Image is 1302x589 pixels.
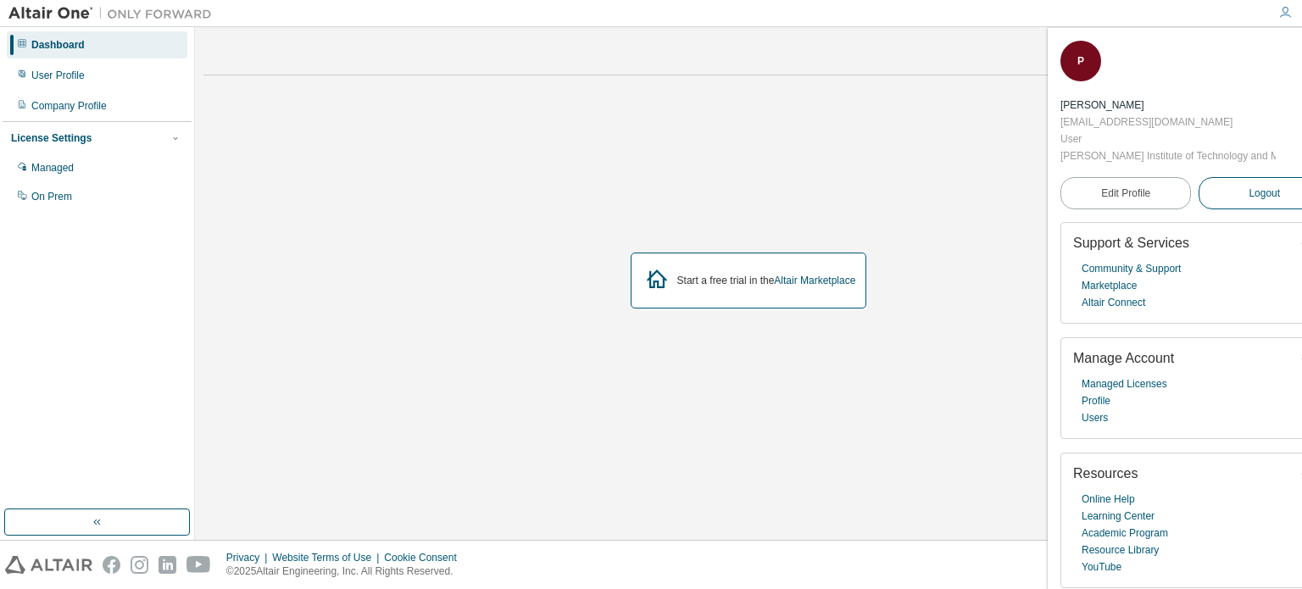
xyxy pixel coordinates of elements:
[226,551,272,564] div: Privacy
[8,5,220,22] img: Altair One
[1082,491,1135,508] a: Online Help
[1082,558,1121,575] a: YouTube
[1060,147,1276,164] div: [PERSON_NAME] Institute of Technology and Management
[31,161,74,175] div: Managed
[1082,375,1167,392] a: Managed Licenses
[272,551,384,564] div: Website Terms of Use
[1082,542,1159,558] a: Resource Library
[5,556,92,574] img: altair_logo.svg
[1249,185,1280,202] span: Logout
[1060,131,1276,147] div: User
[131,556,148,574] img: instagram.svg
[31,69,85,82] div: User Profile
[1082,277,1137,294] a: Marketplace
[1073,351,1174,365] span: Manage Account
[1073,466,1138,481] span: Resources
[1060,177,1191,209] a: Edit Profile
[1082,294,1145,311] a: Altair Connect
[1082,409,1108,426] a: Users
[1101,186,1150,200] span: Edit Profile
[1082,525,1168,542] a: Academic Program
[159,556,176,574] img: linkedin.svg
[1082,260,1181,277] a: Community & Support
[1077,55,1084,67] span: P
[186,556,211,574] img: youtube.svg
[103,556,120,574] img: facebook.svg
[11,131,92,145] div: License Settings
[1073,236,1189,250] span: Support & Services
[31,99,107,113] div: Company Profile
[1060,114,1276,131] div: [EMAIL_ADDRESS][DOMAIN_NAME]
[677,274,856,287] div: Start a free trial in the
[226,564,467,579] p: © 2025 Altair Engineering, Inc. All Rights Reserved.
[774,275,855,286] a: Altair Marketplace
[1082,392,1110,409] a: Profile
[31,190,72,203] div: On Prem
[31,38,85,52] div: Dashboard
[1060,97,1276,114] div: Priya Priya
[1082,508,1155,525] a: Learning Center
[384,551,466,564] div: Cookie Consent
